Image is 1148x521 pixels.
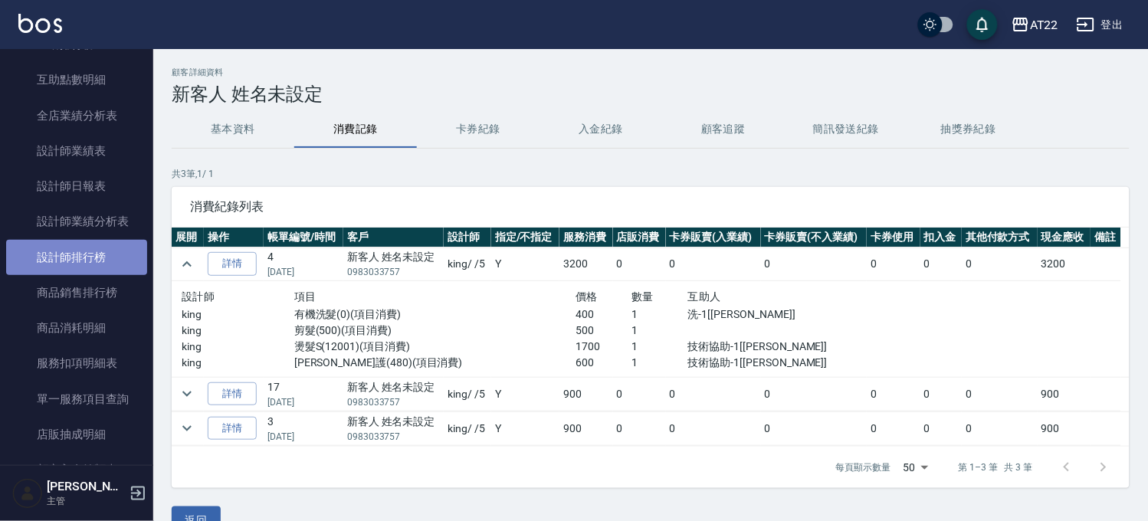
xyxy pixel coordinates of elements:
a: 商品銷售排行榜 [6,275,147,310]
p: 500 [576,323,631,339]
th: 備註 [1091,228,1121,247]
td: 3200 [1038,247,1091,281]
a: 詳情 [208,417,257,441]
td: 0 [920,411,963,445]
th: 卡券使用 [867,228,920,247]
p: 400 [576,306,631,323]
td: king / /5 [444,247,491,281]
td: 0 [613,377,666,411]
button: 登出 [1071,11,1130,39]
a: 設計師排行榜 [6,240,147,275]
td: 0 [962,377,1038,411]
td: Y [491,377,559,411]
p: 1700 [576,339,631,355]
button: 簡訊發送紀錄 [785,111,907,148]
p: 共 3 筆, 1 / 1 [172,167,1130,181]
a: 設計師業績分析表 [6,204,147,239]
a: 服務扣項明細表 [6,346,147,381]
td: 0 [962,411,1038,445]
p: 1 [632,306,688,323]
td: 0 [666,377,761,411]
button: 卡券紀錄 [417,111,540,148]
p: king [182,323,294,339]
p: 0983033757 [347,395,440,409]
div: 50 [897,447,934,488]
td: 4 [264,247,343,281]
img: Logo [18,14,62,33]
th: 客戶 [343,228,444,247]
td: Y [491,247,559,281]
td: 新客人 姓名未設定 [343,411,444,445]
button: 顧客追蹤 [662,111,785,148]
p: [DATE] [267,265,339,279]
th: 店販消費 [613,228,666,247]
p: 1 [632,339,688,355]
span: 消費紀錄列表 [190,199,1111,215]
h3: 新客人 姓名未設定 [172,84,1130,105]
th: 服務消費 [559,228,612,247]
p: 0983033757 [347,265,440,279]
button: expand row [175,417,198,440]
p: [DATE] [267,430,339,444]
a: 顧客入金餘額表 [6,452,147,487]
th: 卡券販賣(入業績) [666,228,761,247]
td: 900 [559,377,612,411]
button: 消費記錄 [294,111,417,148]
p: king [182,339,294,355]
p: 每頁顯示數量 [836,460,891,474]
button: expand row [175,382,198,405]
th: 操作 [204,228,264,247]
th: 卡券販賣(不入業績) [761,228,868,247]
span: 價格 [576,290,598,303]
a: 設計師日報表 [6,169,147,204]
p: 剪髮(500)(項目消費) [294,323,576,339]
td: Y [491,411,559,445]
p: 1 [632,355,688,371]
button: 入金紀錄 [540,111,662,148]
p: 主管 [47,494,125,508]
td: 17 [264,377,343,411]
td: 新客人 姓名未設定 [343,247,444,281]
td: king / /5 [444,377,491,411]
span: 數量 [632,290,654,303]
p: 第 1–3 筆 共 3 筆 [959,460,1033,474]
td: 900 [1038,411,1091,445]
button: expand row [175,253,198,276]
button: AT22 [1005,9,1064,41]
td: 3200 [559,247,612,281]
th: 指定/不指定 [491,228,559,247]
td: 0 [962,247,1038,281]
a: 設計師業績表 [6,133,147,169]
td: 0 [867,377,920,411]
td: 新客人 姓名未設定 [343,377,444,411]
a: 單一服務項目查詢 [6,382,147,417]
span: 互助人 [688,290,721,303]
td: 0 [666,247,761,281]
th: 設計師 [444,228,491,247]
td: 0 [761,411,868,445]
td: 0 [761,247,868,281]
th: 現金應收 [1038,228,1091,247]
div: AT22 [1030,15,1058,34]
span: 項目 [294,290,317,303]
p: 0983033757 [347,430,440,444]
p: king [182,306,294,323]
td: 0 [613,411,666,445]
td: 900 [559,411,612,445]
td: 0 [761,377,868,411]
h5: [PERSON_NAME] [47,479,125,494]
button: save [967,9,998,40]
button: 抽獎券紀錄 [907,111,1030,148]
td: 0 [613,247,666,281]
a: 店販抽成明細 [6,417,147,452]
th: 扣入金 [920,228,963,247]
th: 帳單編號/時間 [264,228,343,247]
td: 0 [920,377,963,411]
p: 1 [632,323,688,339]
td: 0 [867,411,920,445]
td: 0 [920,247,963,281]
img: Person [12,478,43,509]
p: 洗-1[[PERSON_NAME]] [688,306,857,323]
th: 展開 [172,228,204,247]
td: king / /5 [444,411,491,445]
